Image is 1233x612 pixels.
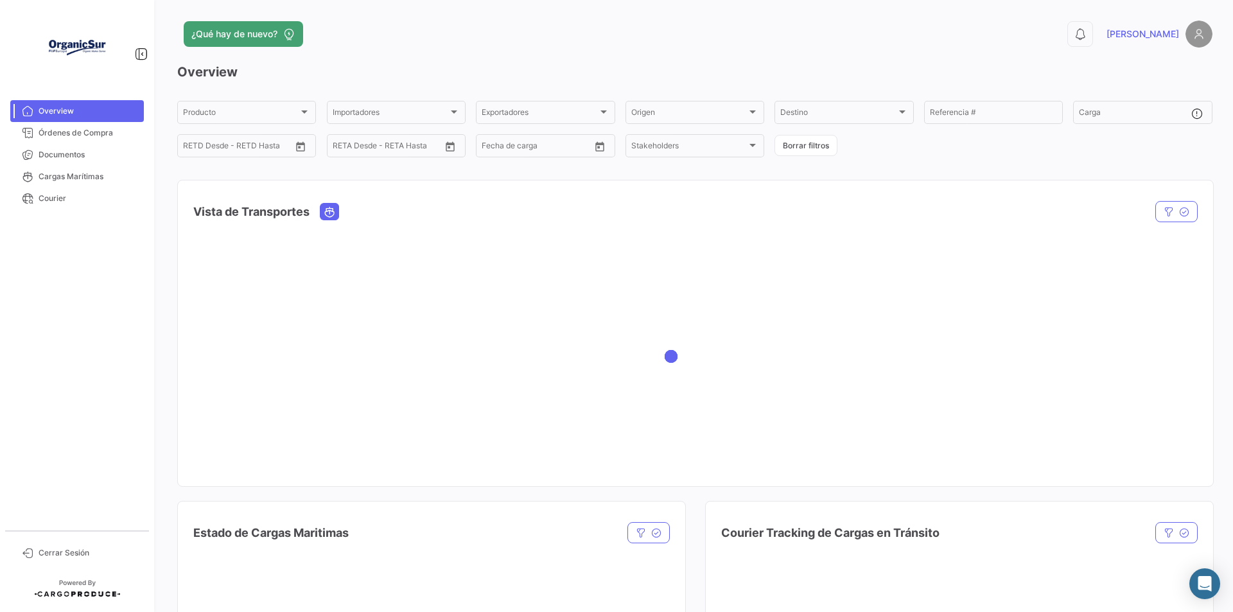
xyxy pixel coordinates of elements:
input: Desde [482,143,505,152]
input: Hasta [215,143,267,152]
a: Órdenes de Compra [10,122,144,144]
h4: Courier Tracking de Cargas en Tránsito [721,524,940,542]
input: Hasta [514,143,565,152]
span: Producto [183,110,299,119]
h4: Estado de Cargas Maritimas [193,524,349,542]
span: Cerrar Sesión [39,547,139,559]
button: Ocean [320,204,338,220]
span: Courier [39,193,139,204]
input: Hasta [365,143,416,152]
span: Origen [631,110,747,119]
span: Órdenes de Compra [39,127,139,139]
span: [PERSON_NAME] [1106,28,1179,40]
h3: Overview [177,63,1212,81]
input: Desde [183,143,206,152]
h4: Vista de Transportes [193,203,310,221]
span: Exportadores [482,110,597,119]
a: Courier [10,188,144,209]
span: Importadores [333,110,448,119]
button: ¿Qué hay de nuevo? [184,21,303,47]
button: Open calendar [590,137,609,156]
a: Cargas Marítimas [10,166,144,188]
div: Abrir Intercom Messenger [1189,568,1220,599]
a: Documentos [10,144,144,166]
button: Open calendar [441,137,460,156]
span: Cargas Marítimas [39,171,139,182]
img: placeholder-user.png [1185,21,1212,48]
button: Open calendar [291,137,310,156]
button: Borrar filtros [774,135,837,156]
span: Overview [39,105,139,117]
img: Logo+OrganicSur.png [45,15,109,80]
a: Overview [10,100,144,122]
span: ¿Qué hay de nuevo? [191,28,277,40]
input: Desde [333,143,356,152]
span: Destino [780,110,896,119]
span: Stakeholders [631,143,747,152]
span: Documentos [39,149,139,161]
